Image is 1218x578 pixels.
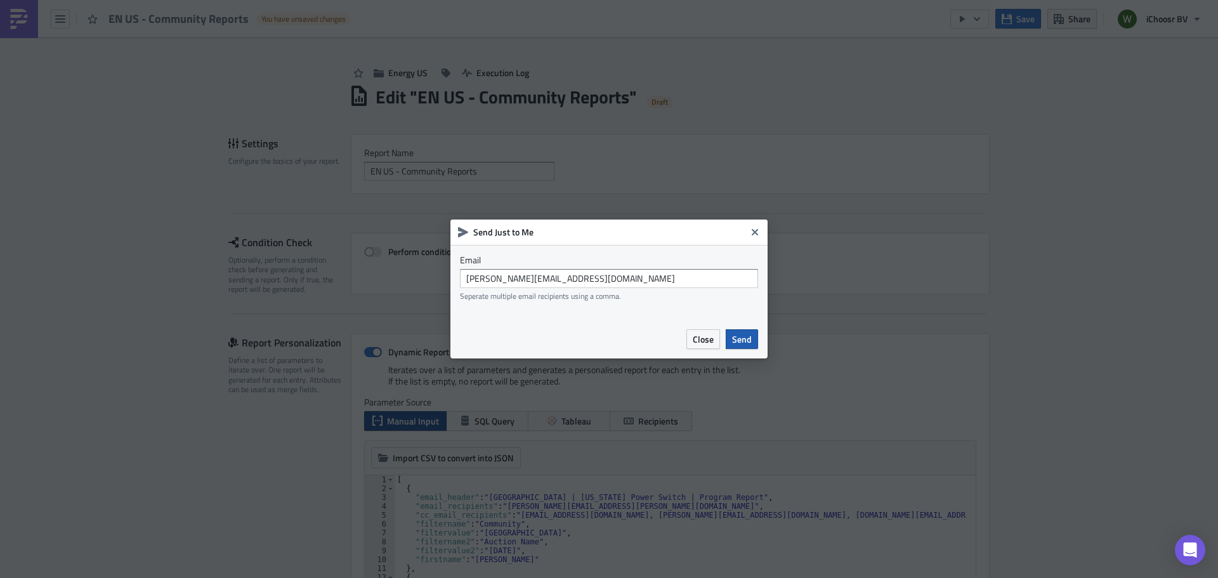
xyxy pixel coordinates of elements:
[745,223,764,242] button: Close
[5,10,79,20] span: Hi {{row.firstname}},
[5,8,606,129] body: Rich Text Area. Press ALT-0 for help.
[686,329,720,349] button: Close
[5,33,573,58] span: Thank you for helping us make the [US_STATE] Power Switch program a success! Enclosed is a report...
[460,254,758,266] label: Email
[473,227,746,238] h6: Send Just to Me
[460,291,758,301] div: Seperate multiple email recipients using a comma.
[5,94,52,103] span: Best wishes,
[732,332,752,346] span: Send
[5,71,297,81] span: If you have any questions, please don’t hesitate to reach out to the team in CC.
[693,332,714,346] span: Close
[1175,535,1205,565] div: Open Intercom Messenger
[726,329,758,349] button: Send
